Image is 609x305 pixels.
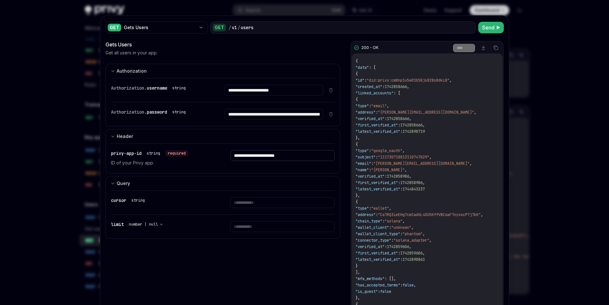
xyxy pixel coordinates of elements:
[378,155,429,160] span: "111730718813110747029"
[147,109,167,115] span: password
[355,251,398,256] span: "first_verified_at"
[355,263,358,269] span: }
[409,174,411,179] span: ,
[369,148,371,153] span: :
[385,276,396,281] span: : [],
[380,289,391,294] span: false
[389,225,391,230] span: :
[400,187,402,192] span: :
[355,97,358,102] span: {
[355,148,369,153] span: "type"
[402,129,425,134] span: 1742890719
[355,135,360,140] span: },
[371,167,405,173] span: "[PERSON_NAME]"
[423,123,425,128] span: ,
[474,110,476,115] span: ,
[165,150,188,157] div: required
[376,110,378,115] span: :
[105,129,340,143] button: expand input section
[105,176,340,190] button: expand input section
[131,198,145,203] div: string
[147,85,167,91] span: username
[376,155,378,160] span: :
[355,225,389,230] span: "wallet_client"
[355,270,360,275] span: ],
[111,221,124,227] span: limit
[385,244,387,249] span: :
[105,21,208,34] button: GETGets Users
[111,197,147,204] div: cursor
[355,212,376,217] span: "address"
[492,44,500,52] button: Copy the contents from the code block
[355,65,369,70] span: "data"
[409,244,411,249] span: ,
[111,109,188,115] div: Authorization.password
[355,155,376,160] span: "subject"
[117,67,147,75] div: Authorization
[400,129,402,134] span: :
[423,231,425,237] span: ,
[398,123,400,128] span: :
[391,225,411,230] span: "unknown"
[398,251,400,256] span: :
[117,132,133,140] div: Header
[364,78,367,83] span: :
[111,221,166,228] div: limit
[355,110,376,115] span: "address"
[355,193,360,198] span: },
[387,116,409,121] span: 1742858666
[371,161,373,166] span: :
[355,59,358,64] span: {
[355,91,394,96] span: "linked_accounts"
[371,206,389,211] span: "wallet"
[111,109,147,115] span: Authorization.
[414,283,416,288] span: ,
[238,24,240,31] div: /
[355,238,391,243] span: "connector_type"
[369,206,371,211] span: :
[402,187,425,192] span: 1744843237
[378,110,474,115] span: "[PERSON_NAME][EMAIL_ADDRESS][DOMAIN_NAME]"
[355,180,398,185] span: "first_verified_at"
[400,123,423,128] span: 1742858666
[382,84,385,89] span: :
[355,276,385,281] span: "mfa_methods"
[355,231,400,237] span: "wallet_client_type"
[391,238,394,243] span: :
[409,116,411,121] span: ,
[213,24,226,31] div: GET
[355,206,369,211] span: "type"
[111,159,215,167] p: ID of your Privy app.
[355,167,369,173] span: "name"
[355,283,400,288] span: "has_accepted_terms"
[369,167,371,173] span: :
[400,283,402,288] span: :
[387,174,409,179] span: 1742858986
[111,150,188,157] div: privy-app-id
[423,251,425,256] span: ,
[400,231,402,237] span: :
[394,238,429,243] span: "solana_adapter"
[378,289,380,294] span: :
[355,116,385,121] span: "verified_at"
[481,212,483,217] span: ,
[355,244,385,249] span: "verified_at"
[389,206,391,211] span: ,
[117,180,130,187] div: Query
[124,24,196,31] div: Gets Users
[385,174,387,179] span: :
[423,180,425,185] span: ,
[172,109,186,115] div: string
[111,85,188,91] div: Authorization.username
[387,103,389,108] span: ,
[241,24,254,31] div: users
[382,219,385,224] span: :
[385,219,402,224] span: "solana"
[111,150,142,156] span: privy-app-id
[478,22,504,33] button: Send
[402,283,414,288] span: false
[470,161,472,166] span: ,
[387,244,409,249] span: 1742859606
[398,180,400,185] span: :
[482,24,495,31] span: Send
